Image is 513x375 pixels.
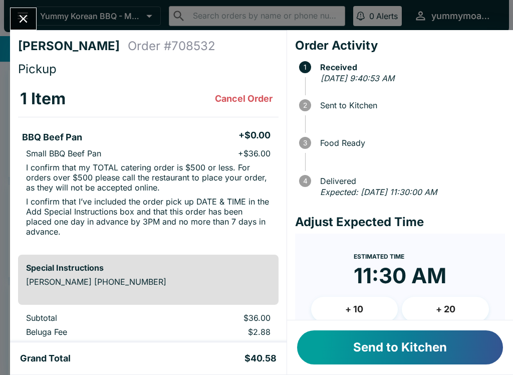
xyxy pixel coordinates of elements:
[173,313,271,323] p: $36.00
[26,197,271,237] p: I confirm that I’ve included the order pick up DATE & TIME in the Add Special Instructions box an...
[315,101,505,110] span: Sent to Kitchen
[315,176,505,185] span: Delivered
[20,89,66,109] h3: 1 Item
[303,101,307,109] text: 2
[26,313,157,323] p: Subtotal
[211,89,277,109] button: Cancel Order
[238,148,271,158] p: + $36.00
[18,81,279,247] table: orders table
[303,177,307,185] text: 4
[20,352,71,364] h5: Grand Total
[18,39,128,54] h4: [PERSON_NAME]
[26,162,271,193] p: I confirm that my TOTAL catering order is $500 or less. For orders over $500 please call the rest...
[26,148,101,158] p: Small BBQ Beef Pan
[304,63,307,71] text: 1
[22,131,82,143] h5: BBQ Beef Pan
[295,38,505,53] h4: Order Activity
[295,215,505,230] h4: Adjust Expected Time
[26,277,271,287] p: [PERSON_NAME] [PHONE_NUMBER]
[18,62,57,76] span: Pickup
[173,327,271,337] p: $2.88
[11,8,36,30] button: Close
[26,341,157,351] p: Restaurant Fee
[26,263,271,273] h6: Special Instructions
[315,63,505,72] span: Received
[402,297,489,322] button: + 20
[26,327,157,337] p: Beluga Fee
[320,187,437,197] em: Expected: [DATE] 11:30:00 AM
[315,138,505,147] span: Food Ready
[18,313,279,369] table: orders table
[311,297,398,322] button: + 10
[354,263,446,289] time: 11:30 AM
[173,341,271,351] p: $0.00
[321,73,394,83] em: [DATE] 9:40:53 AM
[303,139,307,147] text: 3
[128,39,215,54] h4: Order # 708532
[354,253,404,260] span: Estimated Time
[244,352,277,364] h5: $40.58
[238,129,271,141] h5: + $0.00
[297,330,503,364] button: Send to Kitchen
